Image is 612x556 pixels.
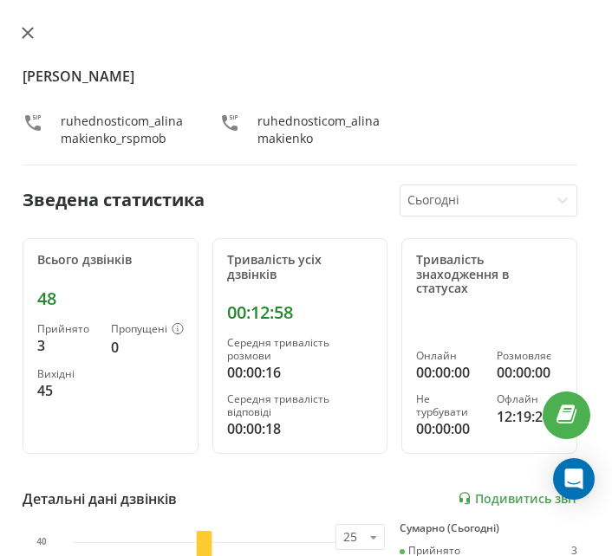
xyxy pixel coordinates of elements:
[36,537,47,546] text: 40
[416,350,482,362] div: Онлайн
[416,418,482,439] div: 00:00:00
[416,362,482,383] div: 00:00:00
[111,323,184,337] div: Пропущені
[227,302,374,323] div: 00:12:58
[497,406,563,427] div: 12:19:24
[497,362,563,383] div: 00:00:00
[343,528,357,546] div: 25
[416,393,482,418] div: Не турбувати
[37,323,97,335] div: Прийнято
[37,253,184,268] div: Всього дзвінків
[227,337,374,362] div: Середня тривалість розмови
[23,488,177,509] div: Детальні дані дзвінків
[227,253,374,282] div: Тривалість усіх дзвінків
[37,380,97,401] div: 45
[23,187,205,213] div: Зведена статистика
[458,491,577,506] a: Подивитись звіт
[553,458,595,500] div: Open Intercom Messenger
[497,393,563,405] div: Офлайн
[227,362,374,383] div: 00:00:16
[400,522,577,534] div: Сумарно (Сьогодні)
[37,288,184,309] div: 48
[111,337,184,358] div: 0
[37,368,97,380] div: Вихідні
[61,113,185,147] div: ruhednosticom_alinamakienko_rspmob
[416,253,563,296] div: Тривалість знаходження в статусах
[227,393,374,418] div: Середня тривалість відповіді
[227,418,374,439] div: 00:00:18
[23,66,577,87] h4: [PERSON_NAME]
[257,113,381,147] div: ruhednosticom_alinamakienko
[497,350,563,362] div: Розмовляє
[37,335,97,356] div: 3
